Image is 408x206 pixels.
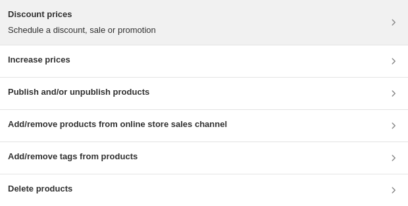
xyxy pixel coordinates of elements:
[8,8,156,21] h3: Discount prices
[8,150,138,163] h3: Add/remove tags from products
[8,24,156,37] p: Schedule a discount, sale or promotion
[8,86,149,99] h3: Publish and/or unpublish products
[8,53,70,66] h3: Increase prices
[8,118,227,131] h3: Add/remove products from online store sales channel
[8,182,72,195] h3: Delete products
